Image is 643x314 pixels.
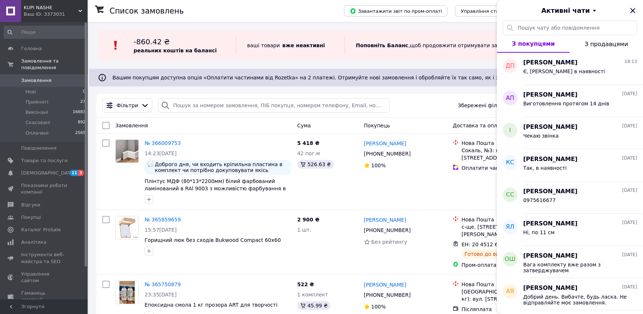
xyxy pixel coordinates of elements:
[119,281,135,304] img: Фото товару
[26,119,50,126] span: Скасовані
[356,42,409,48] b: Поповніть Баланс
[350,8,442,14] span: Завантажити звіт по пром-оплаті
[622,91,637,97] span: [DATE]
[148,161,153,167] img: :speech_balloon:
[506,94,514,102] span: АП
[78,119,85,126] span: 892
[26,99,48,105] span: Прийняті
[506,223,514,231] span: ЯЛ
[462,139,554,147] div: Нова Пошта
[497,246,643,278] button: ОШ[PERSON_NAME][DATE]Вага комплекту вже разом з затверджувачем
[364,140,406,147] a: [PERSON_NAME]
[155,161,288,173] span: Доброго дня, чи входить кріпильна пластина в комплект чи потрібно докуповувати якісь комплектуючі...
[622,252,637,258] span: [DATE]
[461,8,517,14] span: Управління статусами
[21,271,68,284] span: Управління сайтом
[364,151,411,157] span: [PHONE_NUMBER]
[462,147,554,161] div: Сокаль, №3: вул. [PERSON_NAME][STREET_ADDRESS]
[455,5,523,16] button: Управління статусами
[506,62,515,70] span: ДП
[523,133,559,139] span: Чекаю звінка
[512,40,555,47] span: З покупцями
[21,157,68,164] span: Товари та послуги
[115,123,148,128] span: Замовлення
[503,20,637,35] input: Пошук чату або повідомлення
[462,164,554,172] div: Оплатити частинами
[462,261,554,269] div: Пром-оплата
[24,4,79,11] span: KUPI NASHE
[497,35,570,53] button: З покупцями
[458,102,511,109] span: Збережені фільтри:
[297,140,319,146] span: 5 418 ₴
[115,281,139,304] a: Фото товару
[345,37,551,54] div: , щоб продовжити отримувати замовлення
[112,75,575,81] span: Вашим покупцям доступна опція «Оплатити частинами від Rozetka» на 2 платежі. Отримуйте нові замов...
[453,123,506,128] span: Доставка та оплата
[78,170,84,176] span: 3
[21,251,68,265] span: Інструменти веб-майстра та SEO
[297,123,311,128] span: Cума
[21,239,46,246] span: Аналітика
[297,292,328,298] span: 1 комплект
[523,155,578,164] span: [PERSON_NAME]
[4,26,86,39] input: Пошук
[523,229,555,235] span: Ні, по 11 см
[364,123,390,128] span: Покупець
[145,237,281,243] a: Горищний люк без сходів Bukwood Compact 60х60
[523,220,578,228] span: [PERSON_NAME]
[622,123,637,129] span: [DATE]
[26,130,49,137] span: Оплачені
[297,301,330,310] div: 45.99 ₴
[116,140,138,162] img: Фото товару
[21,45,42,52] span: Головна
[462,242,523,247] span: ЕН: 20 4512 6771 6398
[115,139,139,163] a: Фото товару
[21,214,41,221] span: Покупці
[462,223,554,238] div: с-ще. [STREET_ADDRESS]: вул. [PERSON_NAME], 1в
[26,89,36,95] span: Нові
[145,178,286,199] a: Плінтус МДФ (80*13*2200мм) білий фарбований ламінований в RAl 9003 з можливістю фарбування в будь...
[506,191,514,199] span: сс
[462,250,513,258] div: Готово до видачі
[21,58,88,71] span: Замовлення та повідомлення
[523,197,556,203] span: 0975616677
[21,170,75,176] span: [DEMOGRAPHIC_DATA]
[80,99,85,105] span: 27
[145,292,177,298] span: 23:35[DATE]
[497,117,643,149] button: I[PERSON_NAME][DATE]Чекаю звінка
[497,278,643,310] button: АЯ[PERSON_NAME][DATE]Добрий день. Вибачте, будь ласка. Не відправляйте моє замовлення. Вимушені п...
[297,150,320,156] span: 42 пог.м
[297,227,311,233] span: 1 шт.
[628,6,637,15] button: Закрити
[523,68,605,74] span: Є, [PERSON_NAME] в наявності
[364,216,406,224] a: [PERSON_NAME]
[523,91,578,99] span: [PERSON_NAME]
[83,89,85,95] span: 0
[622,187,637,194] span: [DATE]
[145,150,177,156] span: 14:23[DATE]
[622,284,637,290] span: [DATE]
[523,262,627,273] span: Вага комплекту вже разом з затверджувачем
[134,37,170,46] span: -860.42 ₴
[497,149,643,182] button: КС[PERSON_NAME][DATE]Так, в наявності
[497,182,643,214] button: сс[PERSON_NAME][DATE]0975616677
[110,7,184,15] h1: Список замовлень
[145,302,278,308] a: Епоксидна смола 1 кг прозора ART для творчості
[236,37,345,54] div: ваші товари
[506,287,514,296] span: АЯ
[523,252,578,260] span: [PERSON_NAME]
[509,126,511,135] span: I
[21,202,40,208] span: Відгуки
[344,5,448,16] button: Завантажити звіт по пром-оплаті
[24,11,88,18] div: Ваш ID: 3373031
[462,216,554,223] div: Нова Пошта
[541,6,590,15] span: Активні чати
[21,290,68,303] span: Гаманець компанії
[145,281,181,287] a: № 365750879
[371,162,386,168] span: 100%
[497,53,643,85] button: ДП[PERSON_NAME]18:13Є, [PERSON_NAME] в наявності
[297,160,334,169] div: 526.63 ₴
[462,281,554,288] div: Нова Пошта
[371,239,407,245] span: Без рейтингу
[523,294,627,306] span: Добрий день. Вибачте, будь ласка. Не відправляйте моє замовлення. Вимушені поїхати за місто на де...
